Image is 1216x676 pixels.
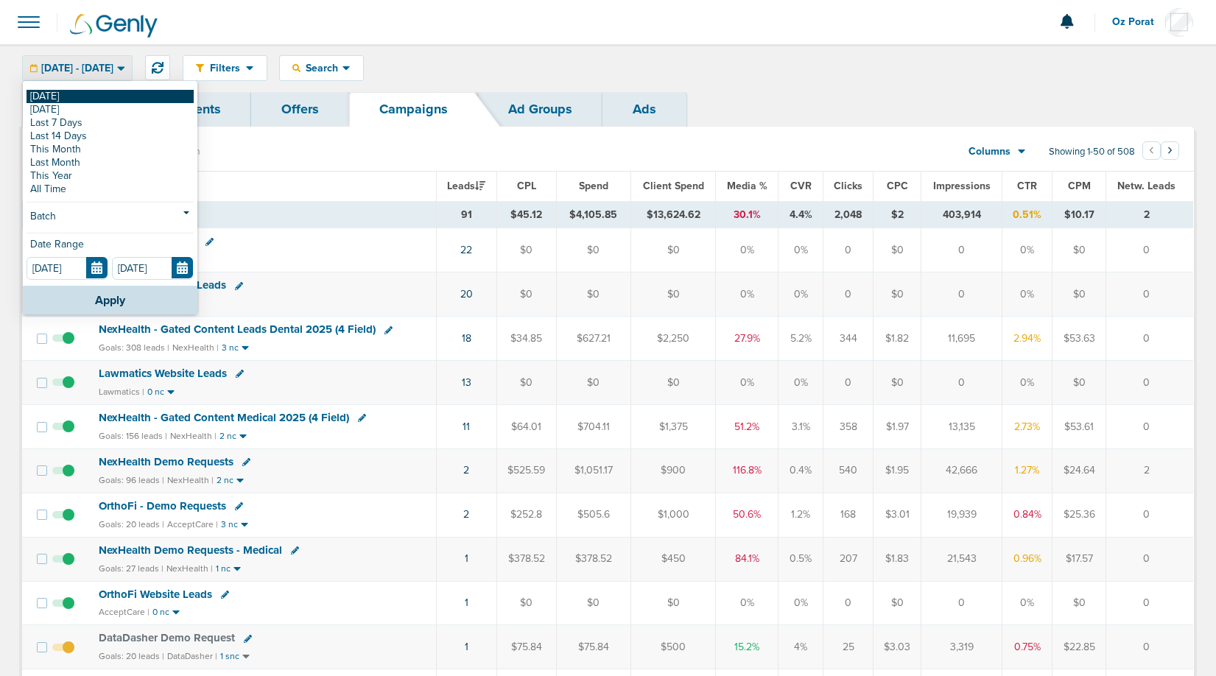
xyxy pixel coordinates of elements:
ul: Pagination [1142,144,1179,161]
small: Goals: 20 leads | [99,651,164,662]
small: NexHealth | [166,563,213,574]
td: 84.1% [716,537,779,581]
td: 116.8% [716,448,779,493]
td: $900 [630,448,715,493]
a: Campaigns [349,92,478,127]
a: Dashboard [22,92,149,127]
span: CPM [1068,180,1091,192]
div: Date Range [27,239,194,257]
td: $0 [874,361,921,405]
td: 42,666 [921,448,1002,493]
td: $10.17 [1052,201,1106,228]
td: $704.11 [556,404,630,448]
td: $25.36 [1052,493,1106,537]
small: 3 nc [221,519,238,530]
small: Goals: 96 leads | [99,475,164,486]
a: Ad Groups [478,92,602,127]
td: $0 [496,272,556,317]
td: 0% [1002,272,1052,317]
td: $0 [1052,581,1106,625]
a: 11 [463,420,470,433]
td: 0% [779,581,823,625]
td: $0 [556,361,630,405]
small: AcceptCare | [99,607,150,617]
small: 1 snc [220,651,239,662]
span: Leads [447,180,485,192]
span: Oz Porat [1112,17,1164,27]
td: 1.27% [1002,448,1052,493]
td: 0% [716,272,779,317]
span: NexHealth - Gated Content Medical 2025 (4 Field) [99,411,349,424]
small: Goals: 156 leads | [99,431,167,442]
a: Clients [149,92,251,127]
td: $1.95 [874,448,921,493]
td: 27.9% [716,317,779,361]
td: $500 [630,625,715,669]
small: NexHealth | [167,475,214,485]
td: $0 [874,272,921,317]
span: NexHealth - Gated Content Leads Dental 2025 (4 Field) [99,323,376,336]
small: Goals: 20 leads | [99,519,164,530]
td: $0 [630,272,715,317]
td: $378.52 [496,537,556,581]
td: $0 [496,581,556,625]
span: OrthoFi Website Leads [99,588,212,601]
td: 0% [779,361,823,405]
span: Clicks [834,180,862,192]
td: $1.82 [874,317,921,361]
td: $22.85 [1052,625,1106,669]
td: 0 [823,228,874,272]
td: 2.73% [1002,404,1052,448]
a: 20 [460,288,473,300]
td: 0 [1106,581,1193,625]
td: 19,939 [921,493,1002,537]
a: 2 [463,464,469,476]
small: AcceptCare | [167,519,218,529]
td: 2 [1106,448,1193,493]
span: OrthoFi - Demo Requests [99,499,226,513]
small: 2 nc [219,431,236,442]
td: 0.5% [779,537,823,581]
td: 0% [716,581,779,625]
span: [DATE] - [DATE] [41,63,113,74]
a: 22 [460,244,472,256]
td: 13,135 [921,404,1002,448]
td: $0 [630,581,715,625]
td: 0 [1106,404,1193,448]
td: 0 [1106,361,1193,405]
td: 50.6% [716,493,779,537]
small: NexHealth | [170,431,217,441]
td: 4% [779,625,823,669]
a: Last 7 Days [27,116,194,130]
td: 0.84% [1002,493,1052,537]
a: Last Month [27,156,194,169]
small: DataDasher | [167,651,217,661]
td: $525.59 [496,448,556,493]
td: 0 [823,361,874,405]
td: 358 [823,404,874,448]
span: NexHealth Website Leads [99,278,226,292]
td: 2,048 [823,201,874,228]
td: 344 [823,317,874,361]
td: 11,695 [921,317,1002,361]
td: $1,375 [630,404,715,448]
td: 0% [1002,361,1052,405]
td: 30.1% [716,201,779,228]
button: Go to next page [1161,141,1179,160]
td: $0 [496,361,556,405]
td: $53.63 [1052,317,1106,361]
td: 21,543 [921,537,1002,581]
small: 3 nc [222,342,239,353]
span: Showing 1-50 of 508 [1049,146,1135,158]
td: $3.03 [874,625,921,669]
td: $3.01 [874,493,921,537]
a: Batch [27,208,194,227]
td: 0 [1106,493,1193,537]
td: 0% [1002,581,1052,625]
a: Ads [602,92,686,127]
td: 51.2% [716,404,779,448]
td: 4.4% [779,201,823,228]
td: TOTALS ( ) [90,201,437,228]
img: Genly [70,14,158,38]
td: $75.84 [556,625,630,669]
